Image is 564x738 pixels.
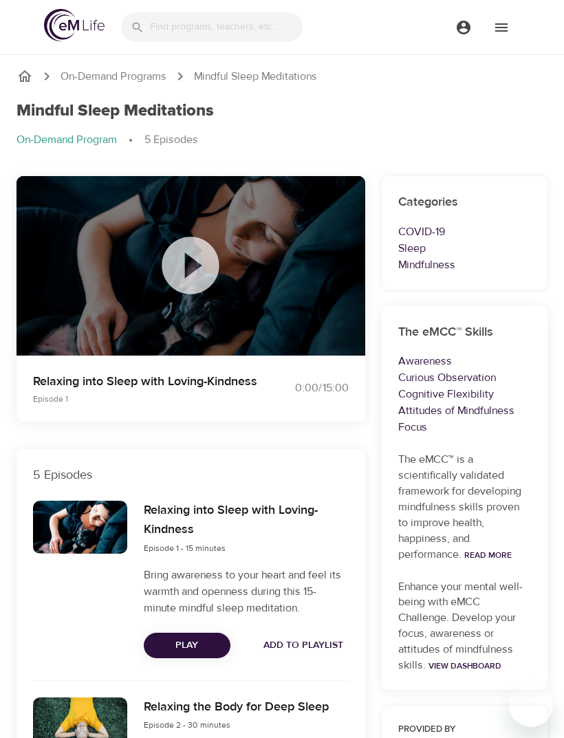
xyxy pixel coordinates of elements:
[17,68,547,85] nav: breadcrumb
[429,660,501,671] a: View Dashboard
[61,69,166,85] a: On-Demand Programs
[17,101,214,121] h1: Mindful Sleep Meditations
[398,257,531,273] p: Mindfulness
[144,697,329,717] h6: Relaxing the Body for Deep Sleep
[398,402,531,419] p: Attitudes of Mindfulness
[33,372,265,391] p: Relaxing into Sleep with Loving-Kindness
[17,132,547,149] nav: breadcrumb
[398,369,531,386] p: Curious Observation
[398,193,531,213] h6: Categories
[282,380,349,396] div: 0:00 / 15:00
[258,633,349,658] button: Add to Playlist
[398,723,531,737] h6: Provided by
[398,240,531,257] p: Sleep
[398,419,531,435] p: Focus
[194,69,317,85] p: Mindful Sleep Meditations
[398,579,531,673] p: Enhance your mental well-being with eMCC Challenge. Develop your focus, awareness or attitudes of...
[33,466,349,484] p: 5 Episodes
[398,323,531,343] h6: The eMCC™ Skills
[144,501,349,541] h6: Relaxing into Sleep with Loving-Kindness
[155,637,219,654] span: Play
[509,683,553,727] iframe: Button to launch messaging window
[263,637,343,654] span: Add to Playlist
[17,132,117,148] p: On-Demand Program
[144,567,349,616] p: Bring awareness to your heart and feel its warmth and openness during this 15-minute mindful slee...
[150,12,303,42] input: Find programs, teachers, etc...
[33,393,265,405] p: Episode 1
[144,719,230,730] span: Episode 2 - 30 minutes
[464,550,512,561] a: Read More
[144,132,198,148] p: 5 Episodes
[144,633,230,658] button: Play
[444,8,482,46] button: menu
[144,543,226,554] span: Episode 1 - 15 minutes
[398,452,531,562] p: The eMCC™ is a scientifically validated framework for developing mindfulness skills proven to imp...
[398,353,531,369] p: Awareness
[398,224,531,240] p: COVID-19
[398,386,531,402] p: Cognitive Flexibility
[44,9,105,41] img: logo
[482,8,520,46] button: menu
